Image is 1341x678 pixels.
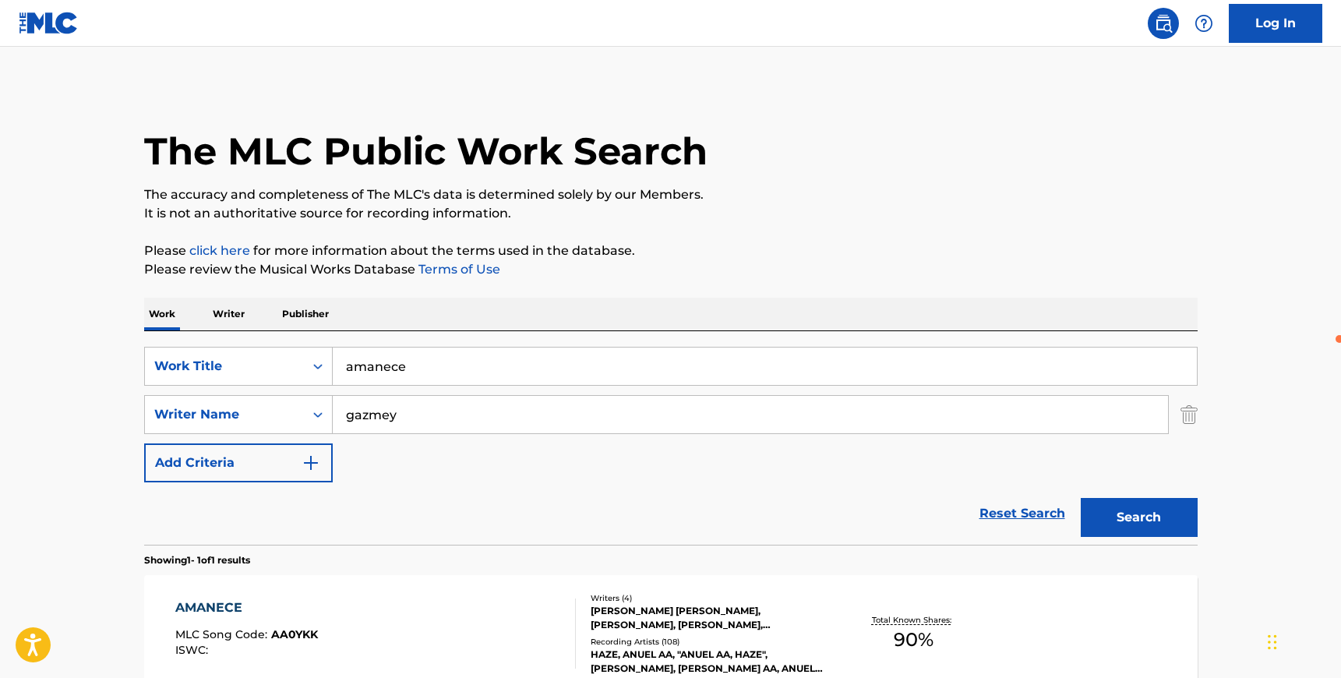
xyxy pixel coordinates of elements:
a: Reset Search [972,496,1073,531]
img: Delete Criterion [1180,395,1198,434]
div: Recording Artists ( 108 ) [591,636,826,648]
div: [PERSON_NAME] [PERSON_NAME], [PERSON_NAME], [PERSON_NAME], [PERSON_NAME] [PERSON_NAME] [591,604,826,632]
div: Writer Name [154,405,295,424]
img: help [1195,14,1213,33]
p: The accuracy and completeness of The MLC's data is determined solely by our Members. [144,185,1198,204]
p: Writer [208,298,249,330]
p: Please review the Musical Works Database [144,260,1198,279]
div: Writers ( 4 ) [591,592,826,604]
button: Search [1081,498,1198,537]
a: Log In [1229,4,1322,43]
img: search [1154,14,1173,33]
div: HAZE, ANUEL AA, "ANUEL AA, HAZE", [PERSON_NAME], [PERSON_NAME] AA, ANUEL AA [591,648,826,676]
form: Search Form [144,347,1198,545]
p: Total Known Shares: [872,614,955,626]
div: Help [1188,8,1219,39]
span: MLC Song Code : [175,627,271,641]
a: Public Search [1148,8,1179,39]
iframe: Chat Widget [1263,603,1341,678]
img: MLC Logo [19,12,79,34]
p: Publisher [277,298,333,330]
button: Add Criteria [144,443,333,482]
h1: The MLC Public Work Search [144,128,708,175]
img: 9d2ae6d4665cec9f34b9.svg [302,454,320,472]
a: Terms of Use [415,262,500,277]
p: Work [144,298,180,330]
p: It is not an authoritative source for recording information. [144,204,1198,223]
div: AMANECE [175,599,318,617]
p: Please for more information about the terms used in the database. [144,242,1198,260]
span: 90 % [894,626,933,654]
div: Drag [1268,619,1277,666]
span: ISWC : [175,643,212,657]
p: Showing 1 - 1 of 1 results [144,553,250,567]
a: click here [189,243,250,258]
div: Work Title [154,357,295,376]
span: AA0YKK [271,627,318,641]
